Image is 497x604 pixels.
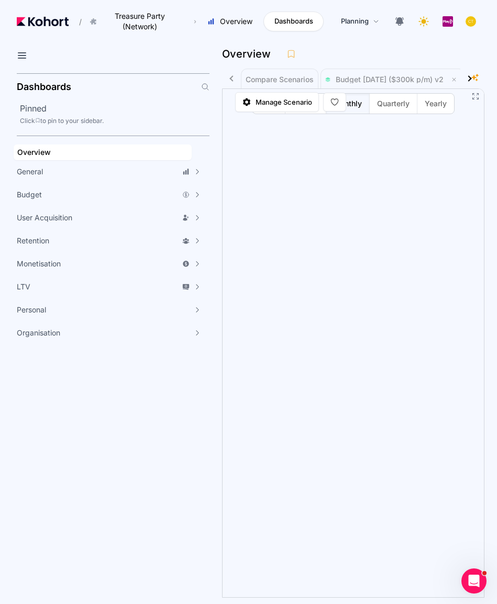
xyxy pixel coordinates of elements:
[102,11,178,32] span: Treasure Party (Network)
[425,98,447,109] span: Yearly
[330,12,390,31] a: Planning
[17,236,49,246] span: Retention
[341,16,369,27] span: Planning
[17,259,61,269] span: Monetisation
[443,16,453,27] img: logo_PlayQ_20230721100321046856.png
[263,12,324,31] a: Dashboards
[220,16,252,27] span: Overview
[326,94,369,114] button: Monthly
[235,92,319,112] a: Manage Scenario
[17,189,42,200] span: Budget
[334,98,362,109] span: Monthly
[17,148,51,156] span: Overview
[20,102,209,115] h2: Pinned
[192,17,198,26] span: ›
[336,75,444,84] span: Budget [DATE] ($300k p/m) v2
[202,13,263,30] button: Overview
[17,17,69,26] img: Kohort logo
[17,82,71,92] h2: Dashboards
[17,166,43,177] span: General
[84,7,189,36] button: Treasure Party (Network)
[461,568,487,594] iframe: Intercom live chat
[256,97,312,107] span: Manage Scenario
[20,117,209,125] div: Click to pin to your sidebar.
[17,328,60,338] span: Organisation
[471,92,480,100] button: Fullscreen
[246,76,314,83] span: Compare Scenarios
[369,94,417,114] button: Quarterly
[17,212,72,223] span: User Acquisition
[14,144,192,160] a: Overview
[377,98,410,109] span: Quarterly
[274,16,313,27] span: Dashboards
[417,94,454,114] button: Yearly
[71,16,82,27] span: /
[17,305,46,315] span: Personal
[222,49,277,59] h3: Overview
[17,282,30,292] span: LTV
